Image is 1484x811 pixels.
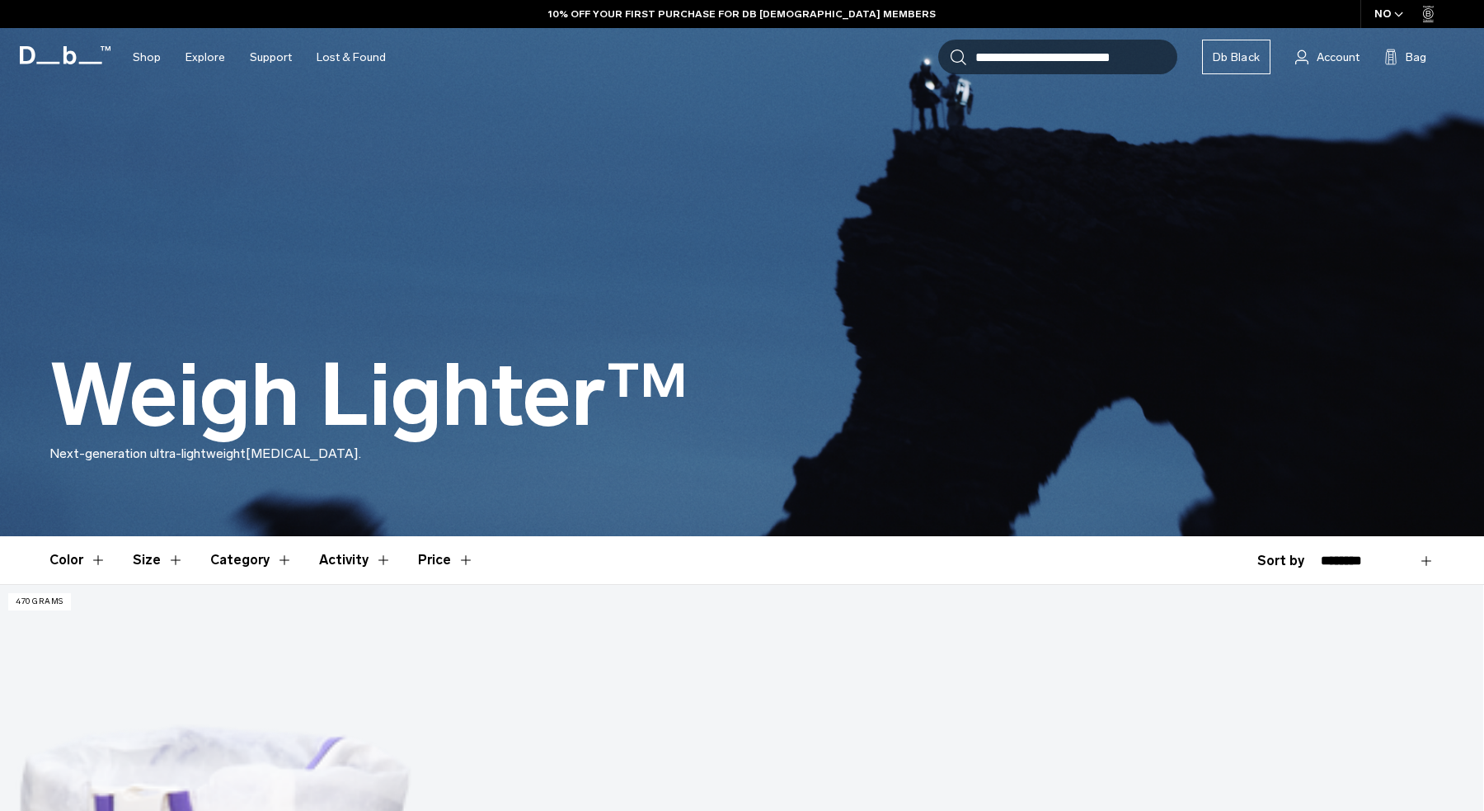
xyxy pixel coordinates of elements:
a: Db Black [1202,40,1270,74]
button: Toggle Filter [133,536,184,584]
a: Account [1295,47,1360,67]
a: Support [250,28,292,87]
a: Shop [133,28,161,87]
button: Toggle Filter [319,536,392,584]
a: 10% OFF YOUR FIRST PURCHASE FOR DB [DEMOGRAPHIC_DATA] MEMBERS [548,7,936,21]
button: Toggle Filter [210,536,293,584]
nav: Main Navigation [120,28,398,87]
button: Bag [1384,47,1426,67]
h1: Weigh Lighter™ [49,348,688,444]
span: Account [1317,49,1360,66]
span: Next-generation ultra-lightweight [49,446,246,461]
span: [MEDICAL_DATA]. [246,446,361,461]
p: 470 grams [8,593,71,611]
a: Lost & Found [317,28,386,87]
span: Bag [1406,49,1426,66]
button: Toggle Filter [49,536,106,584]
button: Toggle Price [418,536,474,584]
a: Explore [185,28,225,87]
